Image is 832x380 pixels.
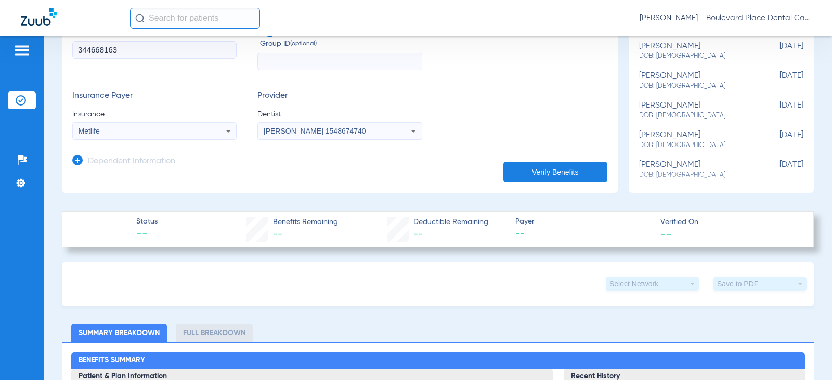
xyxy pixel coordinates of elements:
[413,230,423,239] span: --
[71,324,167,342] li: Summary Breakdown
[257,109,422,120] span: Dentist
[639,111,751,121] span: DOB: [DEMOGRAPHIC_DATA]
[72,28,237,71] label: Member ID
[264,127,366,135] span: [PERSON_NAME] 1548674740
[639,160,751,179] div: [PERSON_NAME]
[639,101,751,120] div: [PERSON_NAME]
[515,216,652,227] span: Payer
[660,217,797,228] span: Verified On
[639,171,751,180] span: DOB: [DEMOGRAPHIC_DATA]
[260,38,422,49] span: Group ID
[79,127,100,135] span: Metlife
[639,71,751,90] div: [PERSON_NAME]
[135,14,145,23] img: Search Icon
[640,13,811,23] span: [PERSON_NAME] - Boulevard Place Dental Care
[660,229,672,240] span: --
[639,82,751,91] span: DOB: [DEMOGRAPHIC_DATA]
[639,130,751,150] div: [PERSON_NAME]
[503,162,607,182] button: Verify Benefits
[130,8,260,29] input: Search for patients
[639,42,751,61] div: [PERSON_NAME]
[515,228,652,241] span: --
[21,8,57,26] img: Zuub Logo
[751,101,803,120] span: [DATE]
[751,42,803,61] span: [DATE]
[273,217,338,228] span: Benefits Remaining
[136,216,158,227] span: Status
[72,109,237,120] span: Insurance
[257,91,422,101] h3: Provider
[751,160,803,179] span: [DATE]
[751,71,803,90] span: [DATE]
[88,156,175,167] h3: Dependent Information
[72,41,237,59] input: Member ID
[413,217,488,228] span: Deductible Remaining
[136,228,158,242] span: --
[639,141,751,150] span: DOB: [DEMOGRAPHIC_DATA]
[14,44,30,57] img: hamburger-icon
[751,130,803,150] span: [DATE]
[72,91,237,101] h3: Insurance Payer
[273,230,282,239] span: --
[176,324,253,342] li: Full Breakdown
[290,38,317,49] small: (optional)
[639,51,751,61] span: DOB: [DEMOGRAPHIC_DATA]
[71,352,805,369] h2: Benefits Summary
